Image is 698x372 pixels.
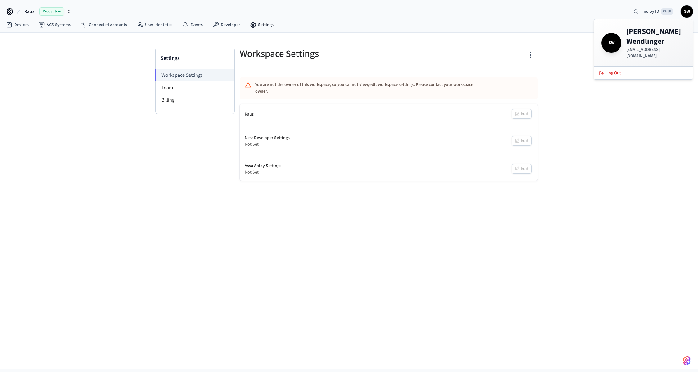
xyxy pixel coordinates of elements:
a: Connected Accounts [76,19,132,30]
button: Log Out [595,68,691,78]
a: Settings [245,19,279,30]
a: Devices [1,19,34,30]
span: SW [681,6,692,17]
div: Nest Developer Settings [245,135,290,141]
h3: Settings [161,54,229,63]
span: Find by ID [640,8,659,15]
h5: Workspace Settings [240,48,385,60]
div: Not Set [245,141,290,148]
span: Ctrl K [661,8,673,15]
div: Not Set [245,169,281,176]
span: Production [39,7,64,16]
div: Raus [245,111,254,118]
li: Billing [156,94,234,106]
span: Raus [24,8,34,15]
div: Find by IDCtrl K [628,6,678,17]
a: User Identities [132,19,177,30]
li: Team [156,81,234,94]
span: SW [603,34,620,52]
p: [EMAIL_ADDRESS][DOMAIN_NAME] [626,47,685,59]
button: SW [681,5,693,18]
img: SeamLogoGradient.69752ec5.svg [683,356,691,366]
h4: [PERSON_NAME] Wendlinger [626,27,685,47]
a: ACS Systems [34,19,76,30]
li: Workspace Settings [155,69,234,81]
a: Events [177,19,208,30]
a: Developer [208,19,245,30]
div: You are not the owner of this workspace, so you cannot view/edit workspace settings. Please conta... [255,79,486,97]
div: Assa Abloy Settings [245,163,281,169]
